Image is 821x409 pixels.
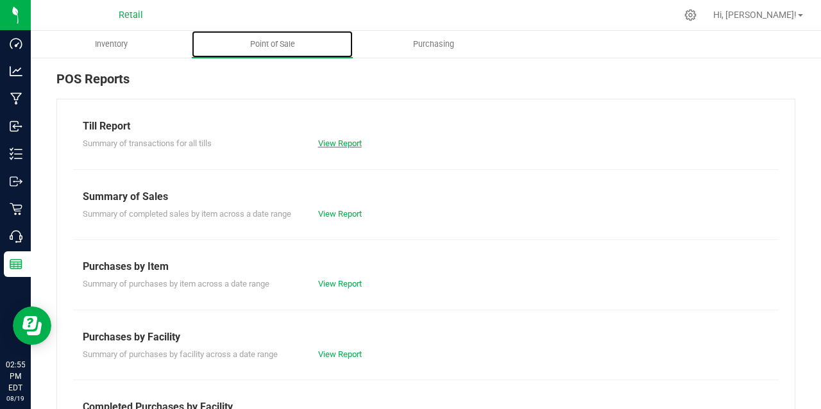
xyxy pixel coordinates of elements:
div: Purchases by Item [83,259,769,274]
a: Point of Sale [192,31,353,58]
inline-svg: Dashboard [10,37,22,50]
span: Summary of transactions for all tills [83,138,212,148]
inline-svg: Call Center [10,230,22,243]
p: 08/19 [6,394,25,403]
span: Summary of completed sales by item across a date range [83,209,291,219]
inline-svg: Manufacturing [10,92,22,105]
inline-svg: Analytics [10,65,22,78]
a: Inventory [31,31,192,58]
inline-svg: Inventory [10,147,22,160]
span: Point of Sale [233,38,312,50]
inline-svg: Reports [10,258,22,271]
div: Till Report [83,119,769,134]
a: View Report [318,138,362,148]
span: Summary of purchases by facility across a date range [83,349,278,359]
inline-svg: Inbound [10,120,22,133]
div: POS Reports [56,69,795,99]
inline-svg: Outbound [10,175,22,188]
div: Summary of Sales [83,189,769,204]
a: View Report [318,349,362,359]
a: View Report [318,209,362,219]
span: Hi, [PERSON_NAME]! [713,10,797,20]
span: Summary of purchases by item across a date range [83,279,269,288]
a: Purchasing [353,31,514,58]
span: Purchasing [396,38,471,50]
div: Manage settings [682,9,698,21]
iframe: Resource center [13,306,51,345]
span: Inventory [78,38,145,50]
span: Retail [119,10,143,21]
div: Purchases by Facility [83,330,769,345]
a: View Report [318,279,362,288]
inline-svg: Retail [10,203,22,215]
p: 02:55 PM EDT [6,359,25,394]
